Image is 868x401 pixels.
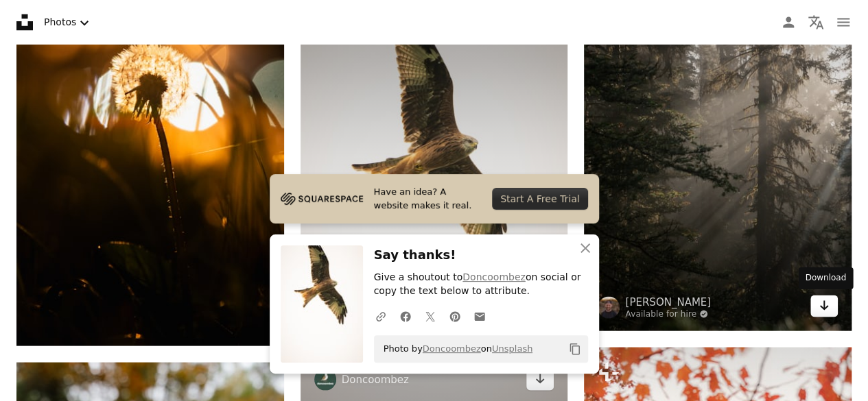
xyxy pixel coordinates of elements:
[374,271,588,298] p: Give a shoutout to on social or copy the text below to attribute.
[830,8,857,36] button: Menu
[775,8,802,36] a: Log in / Sign up
[270,174,599,223] a: Have an idea? A website makes it real.Start A Free Trial
[526,368,554,390] a: Download
[418,302,443,330] a: Share on Twitter
[342,372,409,386] a: Doncoombez
[584,123,852,136] a: Sunbeams filter through a misty evergreen forest.
[467,302,492,330] a: Share over email
[423,343,481,354] a: Doncoombez
[462,271,526,282] a: Doncoombez
[374,245,588,265] h3: Say thanks!
[625,308,711,319] a: Available for hire
[393,302,418,330] a: Share on Facebook
[314,368,336,390] img: Go to Doncoombez's profile
[563,337,587,361] button: Copy to clipboard
[798,267,853,289] div: Download
[443,302,467,330] a: Share on Pinterest
[492,343,532,354] a: Unsplash
[16,14,33,30] a: Home — Unsplash
[810,295,838,317] a: Download
[374,185,482,212] span: Have an idea? A website makes it real.
[16,143,284,155] a: Dandelion backlit by golden sunset light.
[281,189,363,209] img: file-1705255347840-230a6ab5bca9image
[598,296,620,318] img: Go to Tim Umphreys's profile
[38,8,98,36] button: Select asset type
[625,295,711,308] a: [PERSON_NAME]
[377,338,533,360] span: Photo by on
[802,8,830,36] button: Language
[492,188,587,210] div: Start A Free Trial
